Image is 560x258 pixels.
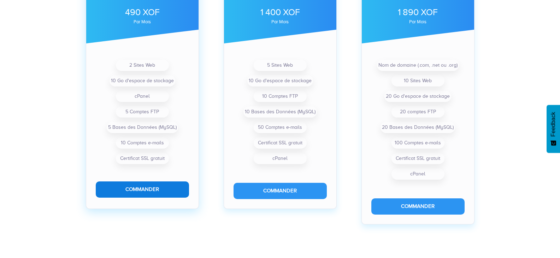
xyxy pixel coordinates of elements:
[96,181,189,197] button: Commander
[116,60,169,71] li: 2 Sites Web
[381,122,455,133] li: 20 Bases des Données (MySQL)
[391,75,444,86] li: 10 Sites Web
[550,112,556,137] span: Feedback
[391,137,444,149] li: 100 Comptes e-mails
[391,106,444,118] li: 20 comptes FTP
[254,153,307,164] li: cPanel
[371,198,465,214] button: Commander
[116,91,169,102] li: cPanel
[234,6,327,19] div: 1 400 XOF
[243,106,317,118] li: 10 Bases des Données (MySQL)
[254,91,307,102] li: 10 Comptes FTP
[391,168,444,180] li: cPanel
[391,153,444,164] li: Certificat SSL gratuit
[384,91,451,102] li: 20 Go d'espace de stockage
[107,122,178,133] li: 5 Bases des Données (MySQL)
[547,105,560,153] button: Feedback - Afficher l’enquête
[254,122,307,133] li: 50 Comptes e-mails
[371,6,465,19] div: 1 890 XOF
[377,60,459,71] li: Nom de domaine (.com, .net ou .org)
[116,106,169,118] li: 5 Comptes FTP
[234,183,327,199] button: Commander
[96,6,189,19] div: 490 XOF
[247,75,313,86] li: 10 Go d'espace de stockage
[110,75,175,86] li: 10 Go d'espace de stockage
[96,20,189,24] div: par mois
[254,137,307,149] li: Certificat SSL gratuit
[254,60,307,71] li: 5 Sites Web
[116,153,169,164] li: Certificat SSL gratuit
[116,137,169,149] li: 10 Comptes e-mails
[234,20,327,24] div: par mois
[371,20,465,24] div: par mois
